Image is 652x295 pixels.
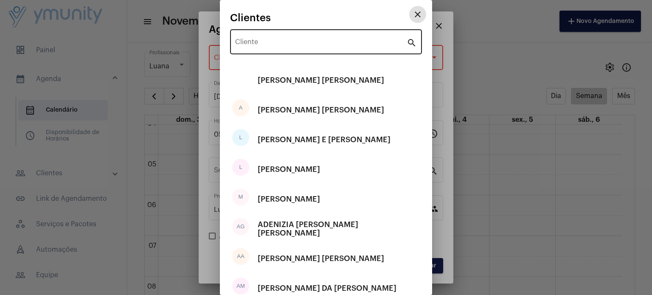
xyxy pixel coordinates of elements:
mat-icon: close [413,9,423,20]
mat-icon: search [407,37,417,48]
div: [PERSON_NAME] [258,186,320,212]
div: M [232,188,249,205]
div: [PERSON_NAME] [PERSON_NAME] [258,97,384,123]
div: [PERSON_NAME] [PERSON_NAME] [258,67,384,93]
div: AA [232,248,249,265]
div: L [232,129,249,146]
div: AM [232,278,249,295]
input: Pesquisar cliente [235,40,407,48]
div: [PERSON_NAME] E [PERSON_NAME] [258,127,391,152]
div: A [232,99,249,116]
div: [PERSON_NAME] [258,157,320,182]
span: Clientes [230,12,271,23]
div: AG [232,218,249,235]
div: [PERSON_NAME] [PERSON_NAME] [258,246,384,271]
div: L [232,159,249,176]
div: ADENIZIA [PERSON_NAME] [PERSON_NAME] [258,216,420,242]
